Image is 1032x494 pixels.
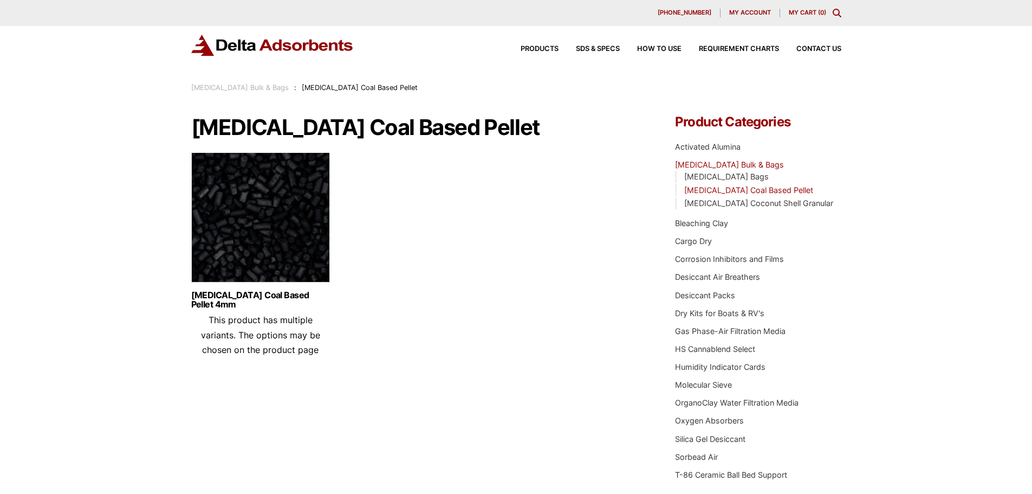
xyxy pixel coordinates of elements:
[294,84,296,92] span: :
[658,10,711,16] span: [PHONE_NUMBER]
[675,254,784,264] a: Corrosion Inhibitors and Films
[675,116,841,129] h4: Product Categories
[191,35,354,56] img: Delta Adsorbents
[675,344,755,354] a: HS Cannablend Select
[796,46,841,53] span: Contact Us
[191,84,289,92] a: [MEDICAL_DATA] Bulk & Bags
[684,198,833,208] a: [MEDICAL_DATA] Coconut Shell Granular
[675,362,765,371] a: Humidity Indicator Cards
[191,152,330,288] img: Activated Carbon 4mm Pellets
[820,9,824,16] span: 0
[521,46,559,53] span: Products
[637,46,681,53] span: How to Use
[620,46,681,53] a: How to Use
[576,46,620,53] span: SDS & SPECS
[675,470,787,479] a: T-86 Ceramic Ball Bed Support
[721,9,780,17] a: My account
[729,10,771,16] span: My account
[675,272,760,281] a: Desiccant Air Breathers
[675,326,786,336] a: Gas Phase-Air Filtration Media
[191,291,330,309] a: [MEDICAL_DATA] Coal Based Pellet 4mm
[675,219,728,228] a: Bleaching Clay
[681,46,779,53] a: Requirement Charts
[684,172,769,181] a: [MEDICAL_DATA] Bags
[675,309,764,318] a: Dry Kits for Boats & RV's
[675,236,712,246] a: Cargo Dry
[779,46,841,53] a: Contact Us
[833,9,841,17] div: Toggle Modal Content
[675,291,735,300] a: Desiccant Packs
[675,142,741,151] a: Activated Alumina
[699,46,779,53] span: Requirement Charts
[675,380,732,389] a: Molecular Sieve
[302,84,418,92] span: [MEDICAL_DATA] Coal Based Pellet
[649,9,721,17] a: [PHONE_NUMBER]
[675,434,745,444] a: Silica Gel Desiccant
[675,398,799,407] a: OrganoClay Water Filtration Media
[201,315,320,355] span: This product has multiple variants. The options may be chosen on the product page
[675,452,718,461] a: Sorbead Air
[789,9,826,16] a: My Cart (0)
[675,416,744,425] a: Oxygen Absorbers
[684,185,813,195] a: [MEDICAL_DATA] Coal Based Pellet
[191,116,643,139] h1: [MEDICAL_DATA] Coal Based Pellet
[559,46,620,53] a: SDS & SPECS
[503,46,559,53] a: Products
[675,160,784,169] a: [MEDICAL_DATA] Bulk & Bags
